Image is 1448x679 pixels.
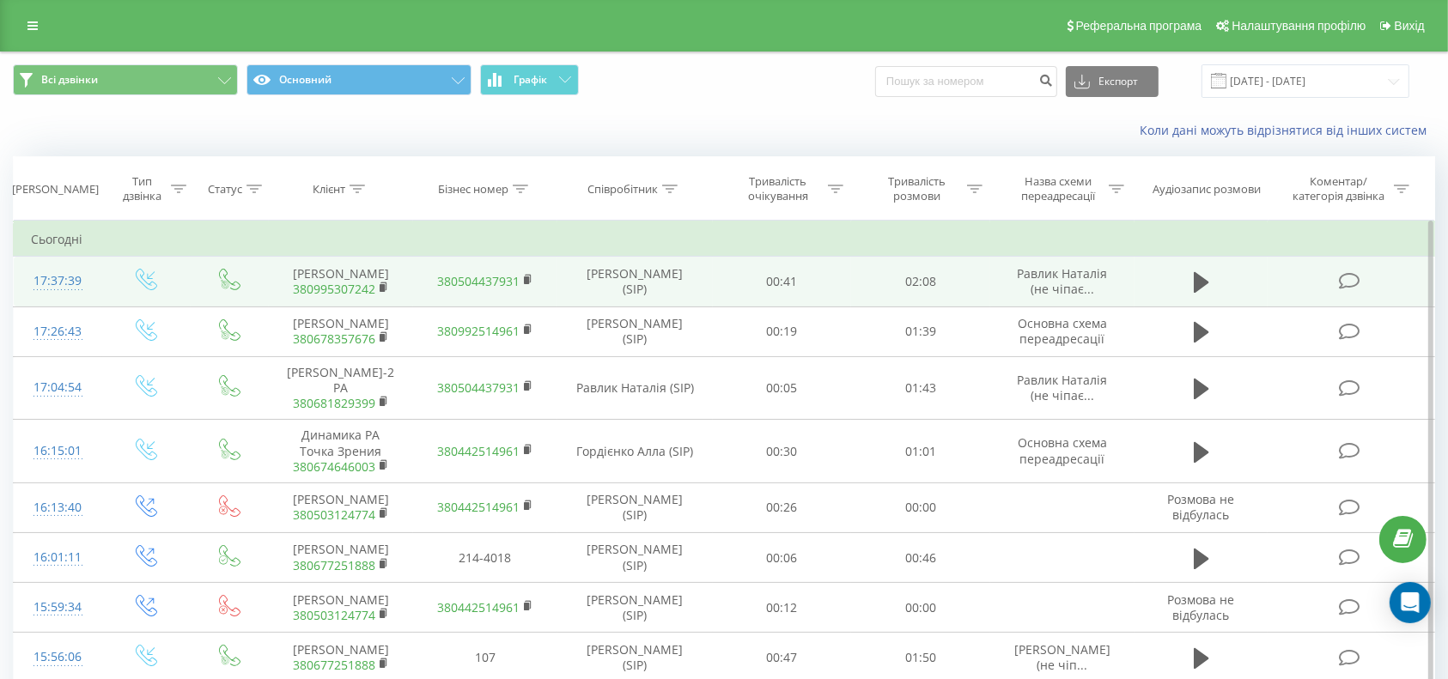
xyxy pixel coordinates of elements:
div: Коментар/категорія дзвінка [1289,174,1390,203]
td: Гордієнко Алла (SIP) [557,420,713,483]
div: 17:37:39 [31,264,85,298]
span: Вихід [1395,19,1425,33]
div: Аудіозапис розмови [1153,182,1261,197]
td: 00:00 [851,482,990,532]
div: 16:15:01 [31,434,85,468]
div: Бізнес номер [438,182,508,197]
td: Сьогодні [14,222,1435,257]
a: 380504437931 [437,273,520,289]
span: [PERSON_NAME] (не чіп... [1014,641,1110,673]
td: 00:06 [713,533,852,583]
td: 01:39 [851,306,990,356]
td: Основна схема переадресації [990,420,1135,483]
a: 380442514961 [437,599,520,615]
td: 214-4018 [413,533,557,583]
span: Равлик Наталія (не чіпає... [1017,372,1107,403]
div: 15:59:34 [31,591,85,624]
a: 380442514961 [437,499,520,515]
span: Всі дзвінки [41,73,98,87]
td: 01:43 [851,356,990,420]
div: 16:01:11 [31,541,85,574]
td: 00:19 [713,306,852,356]
div: 16:13:40 [31,491,85,524]
button: Графік [480,64,579,95]
td: [PERSON_NAME] [269,482,413,532]
button: Всі дзвінки [13,64,238,95]
a: 380992514961 [437,323,520,339]
a: 380677251888 [293,557,375,573]
td: Основна схема переадресації [990,306,1135,356]
td: 00:46 [851,533,990,583]
div: 17:04:54 [31,371,85,404]
span: Розмова не відбулась [1168,491,1235,523]
a: 380503124774 [293,506,375,523]
div: Статус [208,182,242,197]
td: [PERSON_NAME] (SIP) [557,533,713,583]
td: [PERSON_NAME] (SIP) [557,482,713,532]
span: Графік [514,74,547,86]
div: Співробітник [587,182,658,197]
button: Експорт [1066,66,1159,97]
div: 15:56:06 [31,640,85,674]
a: 380442514961 [437,443,520,459]
td: [PERSON_NAME] [269,533,413,583]
span: Реферальна програма [1076,19,1202,33]
div: Тривалість розмови [871,174,963,203]
td: 00:05 [713,356,852,420]
a: 380674646003 [293,458,375,475]
td: 00:00 [851,583,990,633]
span: Равлик Наталія (не чіпає... [1017,265,1107,297]
td: 01:01 [851,420,990,483]
td: 02:08 [851,257,990,306]
td: [PERSON_NAME] [269,306,413,356]
a: Коли дані можуть відрізнятися вiд інших систем [1140,122,1435,138]
div: Open Intercom Messenger [1390,582,1431,623]
div: Тривалість очікування [732,174,824,203]
a: 380504437931 [437,379,520,396]
div: Клієнт [313,182,345,197]
td: [PERSON_NAME]-2 РА [269,356,413,420]
td: 00:41 [713,257,852,306]
span: Розмова не відбулась [1168,591,1235,623]
div: [PERSON_NAME] [12,182,99,197]
a: 380503124774 [293,607,375,623]
td: [PERSON_NAME] [269,257,413,306]
td: Динамика РА Точка Зрения [269,420,413,483]
td: Равлик Наталія (SIP) [557,356,713,420]
div: Назва схеми переадресації [1013,174,1104,203]
button: Основний [246,64,472,95]
td: 00:26 [713,482,852,532]
td: [PERSON_NAME] (SIP) [557,257,713,306]
a: 380678357676 [293,330,375,347]
a: 380677251888 [293,657,375,673]
div: 17:26:43 [31,315,85,349]
a: 380995307242 [293,281,375,297]
div: Тип дзвінка [118,174,167,203]
input: Пошук за номером [875,66,1057,97]
span: Налаштування профілю [1232,19,1366,33]
td: 00:30 [713,420,852,483]
td: 00:12 [713,583,852,633]
td: [PERSON_NAME] (SIP) [557,306,713,356]
td: [PERSON_NAME] [269,583,413,633]
a: 380681829399 [293,395,375,411]
td: [PERSON_NAME] (SIP) [557,583,713,633]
